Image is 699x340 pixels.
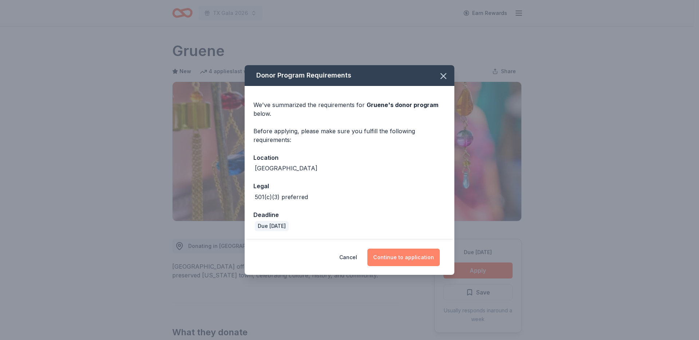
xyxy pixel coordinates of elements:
div: Donor Program Requirements [245,65,454,86]
div: Location [253,153,446,162]
button: Continue to application [367,249,440,266]
button: Cancel [339,249,357,266]
div: Deadline [253,210,446,220]
div: Legal [253,181,446,191]
div: 501(c)(3) preferred [255,193,308,201]
div: We've summarized the requirements for below. [253,100,446,118]
div: [GEOGRAPHIC_DATA] [255,164,317,173]
div: Due [DATE] [255,221,289,231]
span: Gruene 's donor program [367,101,438,108]
div: Before applying, please make sure you fulfill the following requirements: [253,127,446,144]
